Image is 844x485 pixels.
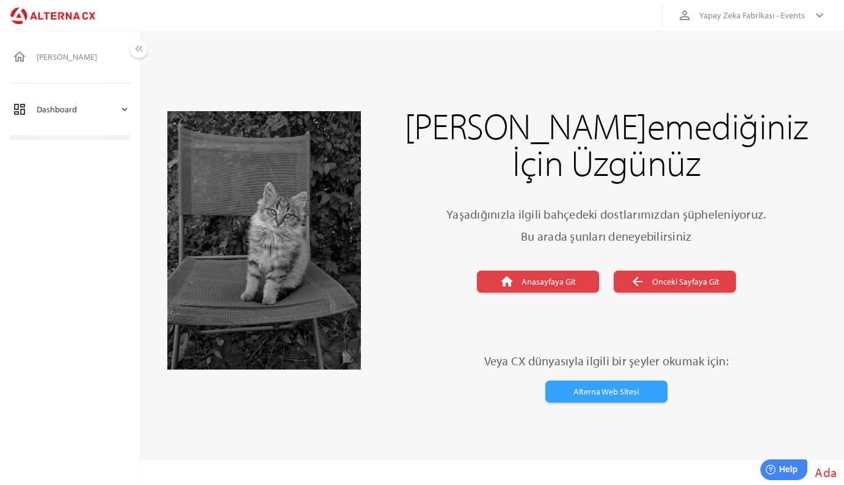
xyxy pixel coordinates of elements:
p: Yaşadığınızla ilgili bahçedeki dostlarımızdan şüpheleniyoruz. [378,205,834,224]
p: Bu arada şunları deneyebilirsiniz [378,227,834,246]
span: Ada [815,464,837,480]
img: cat.e44863b8.jpg [167,111,361,370]
i: keyboard_arrow_down [812,8,827,23]
div: Dashboard [37,95,119,124]
h1: [PERSON_NAME]emediğiniz İçin Üzgünüz [378,107,834,180]
p: Veya CX dünyasıyla ilgili bir şeyler okumak için: [378,351,834,371]
button: Alterna Web Sitesi [545,381,668,403]
i: expand_more [119,104,130,115]
i: home [12,49,27,64]
i: home [500,274,514,289]
i: dashboard [12,102,27,117]
div: [PERSON_NAME] [37,52,130,62]
i: person_outline [677,8,692,23]
i: arrow_back [630,274,645,289]
span: Önceki Sayfaya Git [652,274,719,289]
span: Anasayfaya Git [522,274,576,289]
button: Önceki Sayfaya Git [614,271,736,293]
span: Yapay Zeka Fabrikası - Events [699,8,805,23]
i: keyboard_double_arrow_left [133,43,145,56]
a: Anasayfaya Git [477,271,599,293]
button: Menu [130,40,148,58]
span: Alterna Web Sitesi [573,384,639,399]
